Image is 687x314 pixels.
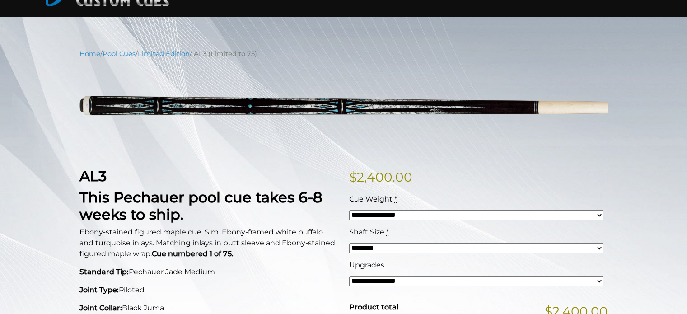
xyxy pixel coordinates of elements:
[79,50,100,58] a: Home
[349,169,412,185] bdi: 2,400.00
[79,303,338,314] p: Black Juma
[79,304,122,312] strong: Joint Collar:
[349,228,384,236] span: Shaft Size
[349,195,393,203] span: Cue Weight
[79,285,338,295] p: Piloted
[349,303,398,311] span: Product total
[79,286,119,294] strong: Joint Type:
[79,267,129,276] strong: Standard Tip:
[152,249,234,258] strong: Cue numbered 1 of 75.
[79,66,608,154] img: AL3-UPDATED.png
[103,50,136,58] a: Pool Cues
[79,188,322,223] strong: This Pechauer pool cue takes 6-8 weeks to ship.
[386,228,389,236] abbr: required
[349,261,384,269] span: Upgrades
[394,195,397,203] abbr: required
[349,169,357,185] span: $
[79,167,107,185] strong: AL3
[79,267,338,277] p: Pechauer Jade Medium
[79,49,608,59] nav: Breadcrumb
[138,50,190,58] a: Limited Edition
[79,228,335,258] span: Ebony-stained figured maple cue. Sim. Ebony-framed white buffalo and turquoise inlays. Matching i...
